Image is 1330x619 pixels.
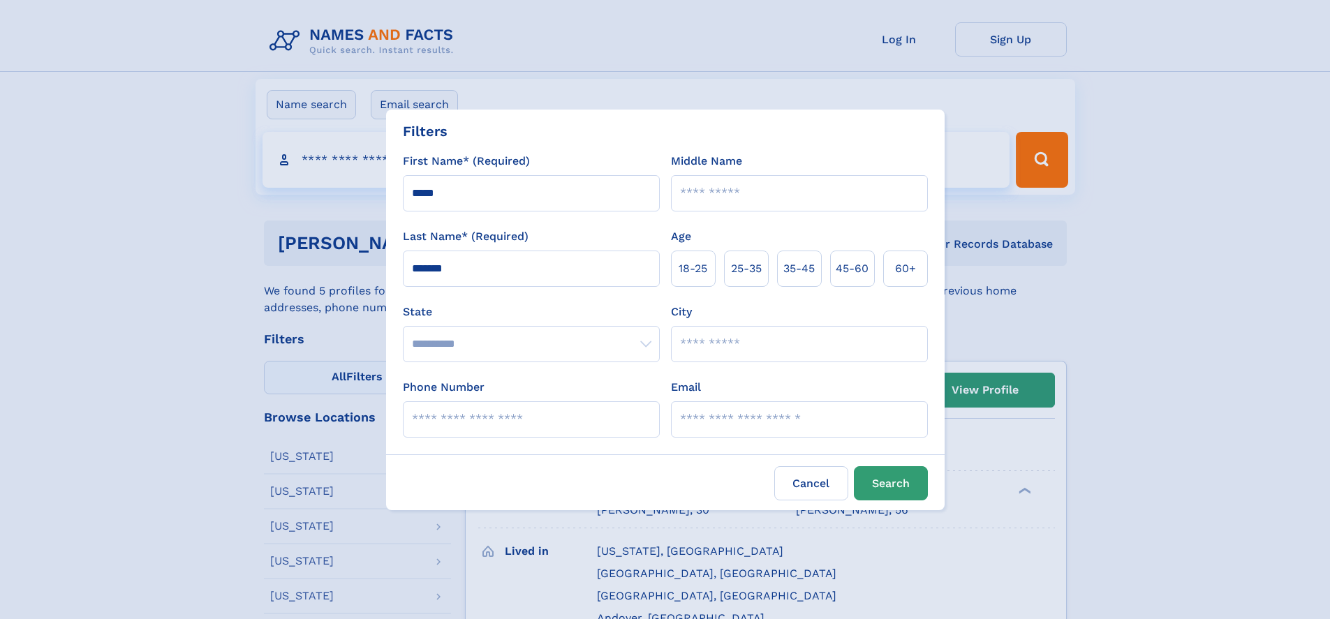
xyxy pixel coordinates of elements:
[774,466,848,500] label: Cancel
[895,260,916,277] span: 60+
[403,379,485,396] label: Phone Number
[403,228,529,245] label: Last Name* (Required)
[671,153,742,170] label: Middle Name
[671,379,701,396] label: Email
[671,228,691,245] label: Age
[671,304,692,320] label: City
[679,260,707,277] span: 18‑25
[403,304,660,320] label: State
[731,260,762,277] span: 25‑35
[783,260,815,277] span: 35‑45
[403,153,530,170] label: First Name* (Required)
[836,260,869,277] span: 45‑60
[403,121,448,142] div: Filters
[854,466,928,500] button: Search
